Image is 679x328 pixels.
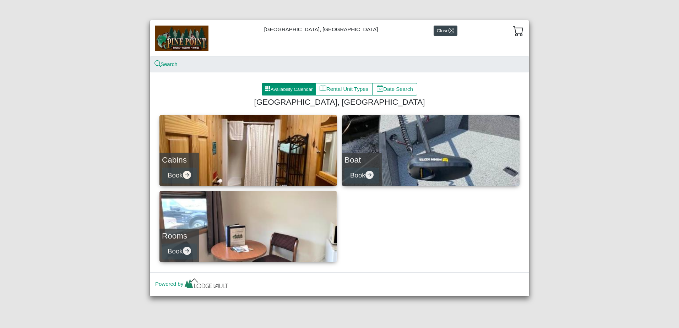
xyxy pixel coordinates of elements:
[162,97,517,107] h4: [GEOGRAPHIC_DATA], [GEOGRAPHIC_DATA]
[365,171,374,179] svg: arrow right circle fill
[434,26,457,36] button: Closex circle
[162,231,197,241] h4: Rooms
[262,83,316,96] button: grid3x3 gap fillAvailability Calendar
[449,28,454,33] svg: x circle
[155,281,229,287] a: Powered by
[162,168,197,184] button: Bookarrow right circle fill
[162,155,197,165] h4: Cabins
[265,86,271,92] svg: grid3x3 gap fill
[183,171,191,179] svg: arrow right circle fill
[183,277,229,292] img: lv-small.ca335149.png
[344,155,379,165] h4: Boat
[155,61,161,67] svg: search
[344,168,379,184] button: Bookarrow right circle fill
[150,20,529,56] div: [GEOGRAPHIC_DATA], [GEOGRAPHIC_DATA]
[377,85,384,92] svg: calendar date
[513,26,524,36] svg: cart
[372,83,417,96] button: calendar dateDate Search
[183,247,191,255] svg: arrow right circle fill
[162,244,197,259] button: Bookarrow right circle fill
[155,26,208,50] img: b144ff98-a7e1-49bd-98da-e9ae77355310.jpg
[315,83,373,96] button: bookRental Unit Types
[320,85,326,92] svg: book
[155,61,178,67] a: searchSearch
